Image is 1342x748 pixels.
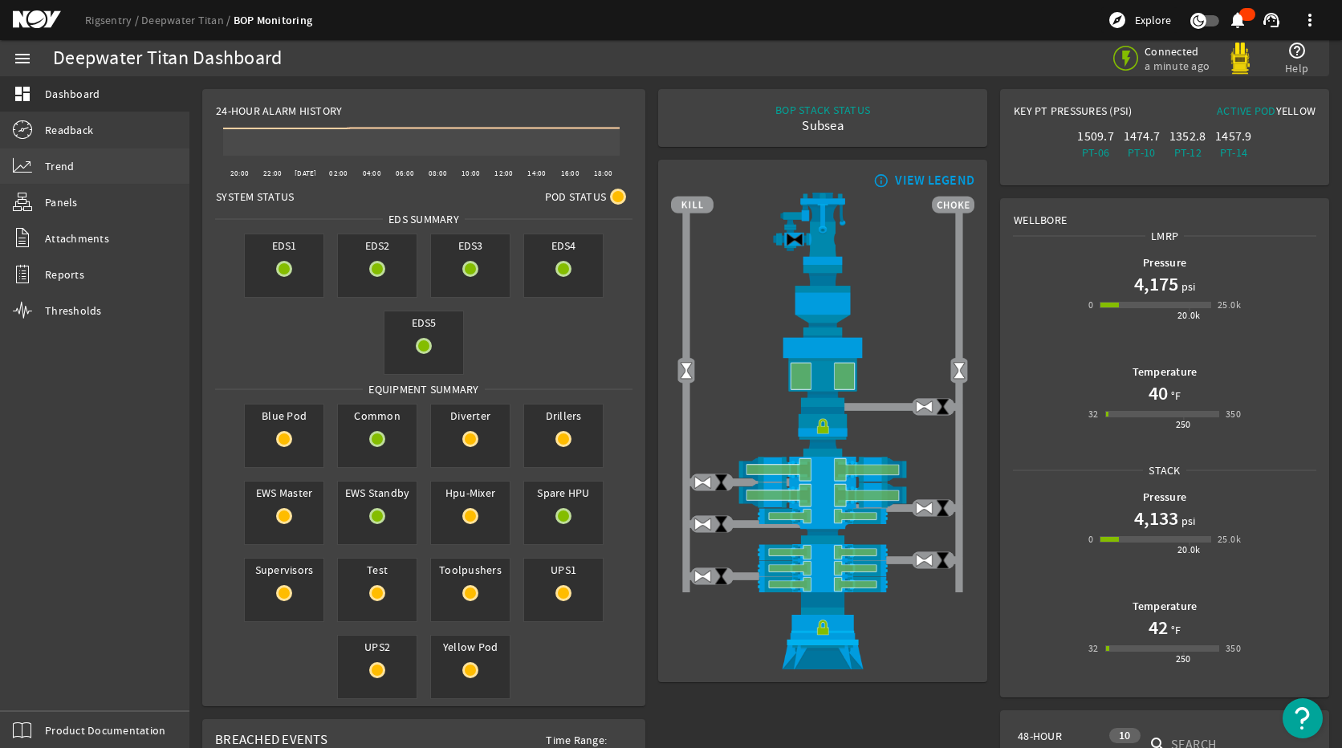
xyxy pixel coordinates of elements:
div: PT-12 [1168,144,1207,161]
div: 0 [1088,297,1093,313]
span: EWS Standby [338,482,417,504]
img: BopBodyShearBottom.png [671,524,974,544]
mat-icon: support_agent [1262,10,1281,30]
div: 25.0k [1218,297,1241,313]
img: ValveClose.png [712,515,730,534]
span: Yellow [1276,104,1316,118]
span: LMRP [1145,228,1184,244]
span: Trend [45,158,74,174]
img: ValveOpen.png [693,515,712,534]
div: 350 [1226,406,1241,422]
img: PipeRamOpen.png [671,544,974,560]
span: EDS1 [245,234,323,257]
span: Thresholds [45,303,102,319]
img: UpperAnnularOpen.png [671,335,974,407]
span: Test [338,559,417,581]
span: °F [1168,622,1181,638]
text: 12:00 [494,169,513,178]
img: WellheadConnectorLock.png [671,592,974,669]
mat-icon: notifications [1228,10,1247,30]
text: 14:00 [527,169,546,178]
span: °F [1168,388,1181,404]
span: Toolpushers [431,559,510,581]
span: EDS3 [431,234,510,257]
div: Key PT Pressures (PSI) [1014,103,1165,125]
mat-icon: help_outline [1287,41,1307,60]
span: Reports [45,266,84,283]
div: 350 [1226,640,1241,657]
span: Blue Pod [245,404,323,427]
button: Open Resource Center [1283,698,1323,738]
text: 02:00 [329,169,348,178]
img: Valve2Open.png [950,361,969,380]
div: PT-10 [1122,144,1161,161]
mat-icon: menu [13,49,32,68]
a: Deepwater Titan [141,13,234,27]
img: ValveOpen.png [915,551,933,570]
div: PT-06 [1076,144,1115,161]
span: Hpu-Mixer [431,482,510,504]
div: 250 [1176,651,1191,667]
img: ValveClose.png [712,474,730,492]
h1: 4,133 [1134,506,1178,531]
span: EDS2 [338,234,417,257]
img: ValveClose.png [933,397,952,416]
b: Temperature [1133,364,1198,380]
span: psi [1178,278,1196,295]
span: Help [1285,60,1308,76]
img: RiserConnectorLock.png [671,407,974,457]
div: Wellbore [1001,199,1328,228]
span: Stack [1143,462,1185,478]
div: 1509.7 [1076,128,1115,144]
text: [DATE] [295,169,317,178]
span: psi [1178,513,1196,529]
span: EDS5 [384,311,463,334]
a: BOP Monitoring [234,13,313,28]
h1: 40 [1149,380,1168,406]
text: 18:00 [594,169,612,178]
span: Time Range: [533,732,620,748]
img: PipeRamOpen.png [671,508,974,524]
span: Dashboard [45,86,100,102]
span: Drillers [524,404,603,427]
button: more_vert [1291,1,1329,39]
div: 20.0k [1177,307,1201,323]
span: EWS Master [245,482,323,504]
div: Subsea [775,118,870,134]
div: 250 [1176,417,1191,433]
span: Active Pod [1217,104,1276,118]
span: Readback [45,122,93,138]
div: BOP STACK STATUS [775,102,870,118]
div: 32 [1088,406,1099,422]
span: 24-Hour Alarm History [216,103,342,119]
div: 32 [1088,640,1099,657]
text: 06:00 [396,169,414,178]
b: Temperature [1133,599,1198,614]
text: 08:00 [429,169,447,178]
div: PT-14 [1214,144,1253,161]
b: Pressure [1143,255,1186,270]
span: Breached Events [215,731,327,748]
span: Common [338,404,417,427]
button: Explore [1101,7,1177,33]
text: 10:00 [462,169,480,178]
img: ValveOpen.png [693,474,712,492]
img: Yellowpod.svg [1224,43,1256,75]
img: PipeRamOpen.png [671,576,974,592]
mat-icon: info_outline [870,174,889,187]
span: Pod Status [545,189,607,205]
span: a minute ago [1145,59,1213,73]
span: UPS2 [338,636,417,658]
span: Explore [1135,12,1171,28]
span: Diverter [431,404,510,427]
span: Panels [45,194,78,210]
img: FlexJoint.png [671,265,974,335]
div: 1352.8 [1168,128,1207,144]
img: ValveClose.png [712,567,730,586]
div: 1474.7 [1122,128,1161,144]
mat-icon: dashboard [13,84,32,104]
img: RiserAdapter.png [671,193,974,265]
span: Spare HPU [524,482,603,504]
a: Rigsentry [85,13,141,27]
text: 20:00 [230,169,249,178]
